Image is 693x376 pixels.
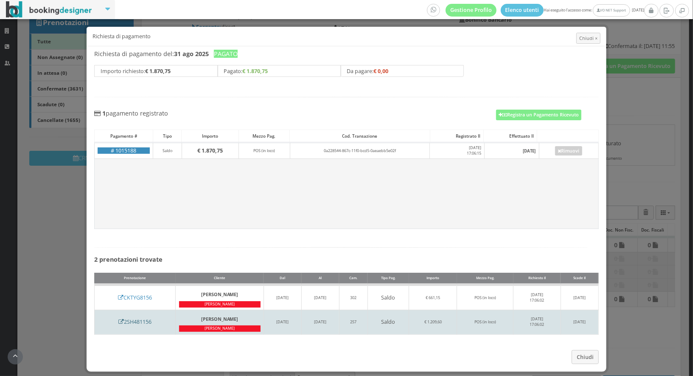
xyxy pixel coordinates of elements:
[264,273,301,283] div: Dal
[339,285,368,310] td: 302
[374,68,389,75] b: € 0,00
[301,285,339,310] td: [DATE]
[6,1,92,18] img: BookingDesigner.com
[446,4,497,17] a: Gestione Profilo
[484,130,537,142] div: Effettuato il
[218,65,341,77] h5: Pagato:
[94,50,587,57] h4: Richiesta di pagamento del:
[179,301,261,308] div: [PERSON_NAME]
[238,143,290,158] td: POS (in loco)
[561,285,598,310] td: [DATE]
[457,285,513,310] td: POS (in loco)
[496,110,582,120] button: Registra un Pagamento Ricevuto
[555,146,582,155] a: Rimuovi
[523,148,536,154] b: [DATE]
[409,273,457,283] div: Importo
[368,273,409,283] div: Tipo Pag.
[457,273,513,283] div: Mezzo Pag.
[201,316,238,322] b: [PERSON_NAME]
[339,273,368,283] div: Cam.
[242,68,268,75] b: € 1.870,75
[427,4,644,17] span: Hai eseguito l'accesso come: [DATE]
[339,310,368,334] td: 257
[513,273,560,283] div: Richiesto il
[214,50,238,58] span: PAGATO
[572,350,599,364] button: Close
[182,130,238,142] div: Importo
[409,285,457,310] td: € 661,15
[264,285,301,310] td: [DATE]
[302,273,339,283] div: Al
[290,130,430,142] div: Cod. Transazione
[201,291,238,297] b: [PERSON_NAME]
[239,130,289,142] div: Mezzo Pag.
[501,4,544,17] a: Elenco utenti
[371,294,406,301] h5: Saldo
[430,130,483,142] div: Registrato il
[430,143,485,158] td: [DATE] 17:06:15
[561,310,598,334] td: [DATE]
[179,325,261,332] div: [PERSON_NAME]
[290,143,430,158] td: 0a228544-867c-11f0-bcd5-0aeaebb5e02f
[593,4,630,17] a: I/O NET Support
[561,273,598,283] div: Scade il
[264,310,301,334] td: [DATE]
[409,310,457,334] td: € 1.209,60
[301,310,339,334] td: [DATE]
[513,310,561,334] td: [DATE] 17:06:02
[176,273,263,283] div: Cliente
[457,310,513,334] td: POS (in loco)
[341,65,464,77] h5: Da pagare:
[513,285,561,310] td: [DATE] 17:06:02
[371,319,406,325] h5: Saldo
